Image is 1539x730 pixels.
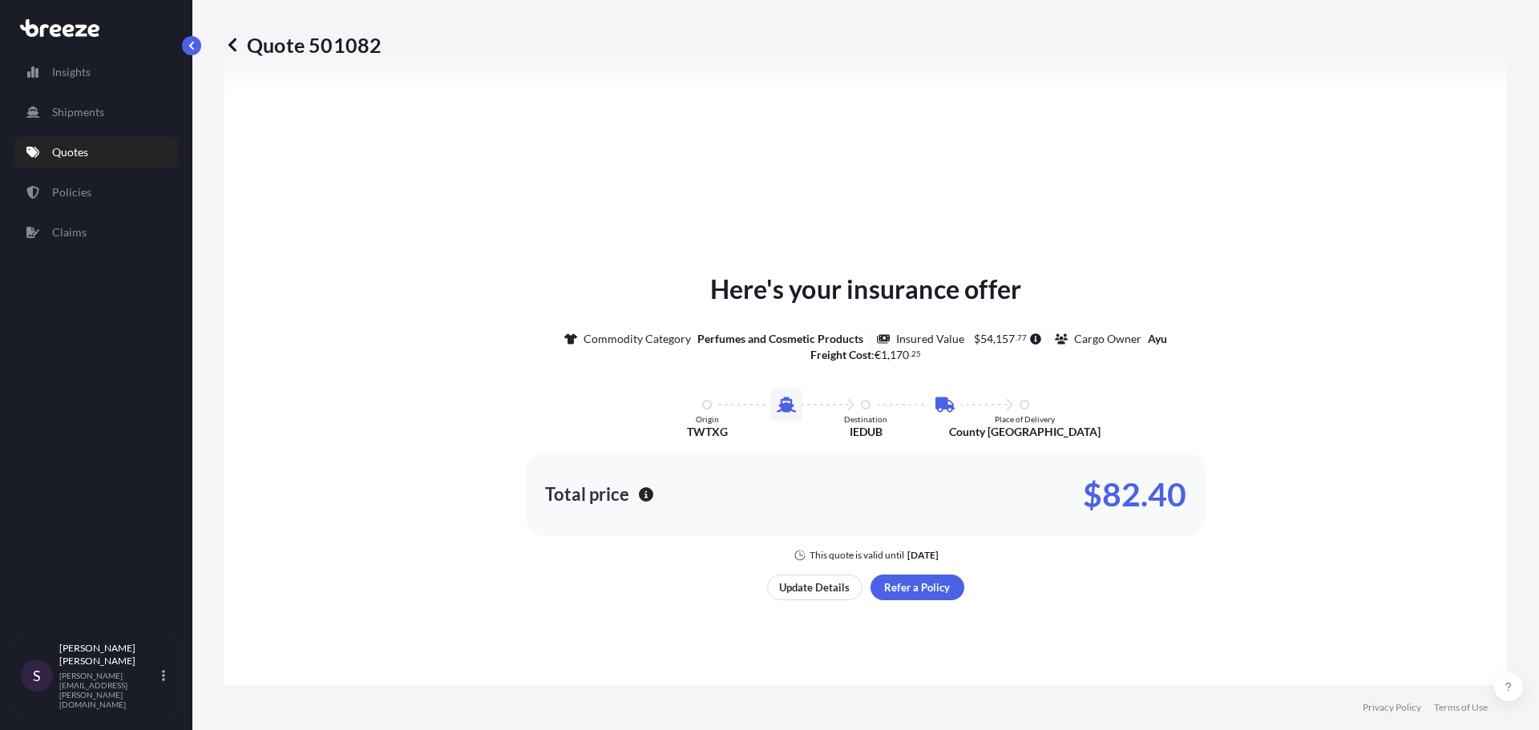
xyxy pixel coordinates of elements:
p: Origin [696,414,719,424]
a: Shipments [14,96,179,128]
p: Cargo Owner [1074,331,1141,347]
p: Ayu [1148,331,1167,347]
p: This quote is valid until [810,549,904,562]
p: Claims [52,224,87,240]
a: Quotes [14,136,179,168]
button: Refer a Policy [870,575,964,600]
span: 25 [911,351,921,357]
p: : [810,347,922,363]
p: Destination [844,414,887,424]
span: 1 [881,349,887,361]
p: Perfumes and Cosmetic Products [697,331,863,347]
span: , [887,349,890,361]
span: . [1016,335,1017,341]
p: Here's your insurance offer [710,270,1021,309]
p: Quote 501082 [224,32,382,58]
span: $ [974,333,980,345]
p: IEDUB [850,424,883,440]
p: Quotes [52,144,88,160]
p: [PERSON_NAME][EMAIL_ADDRESS][PERSON_NAME][DOMAIN_NAME] [59,671,159,709]
b: Freight Cost [810,348,871,361]
p: Refer a Policy [884,579,950,595]
p: [PERSON_NAME] [PERSON_NAME] [59,642,159,667]
p: $82.40 [1083,482,1186,507]
span: 157 [996,333,1015,345]
p: Update Details [779,579,850,595]
p: Commodity Category [584,331,691,347]
a: Policies [14,176,179,208]
span: , [993,333,996,345]
span: 54 [980,333,993,345]
a: Insights [14,56,179,88]
p: TWTXG [687,424,728,440]
p: [DATE] [907,549,939,562]
p: Insured Value [896,331,964,347]
p: Shipments [52,104,104,120]
p: Place of Delivery [995,414,1055,424]
span: S [33,667,41,684]
span: . [910,351,911,357]
span: 77 [1017,335,1027,341]
span: € [875,349,881,361]
a: Claims [14,216,179,248]
p: Total price [545,486,629,502]
button: Update Details [767,575,862,600]
a: Privacy Policy [1363,701,1421,714]
p: Policies [52,184,91,200]
a: Terms of Use [1434,701,1488,714]
p: Insights [52,64,91,80]
span: 170 [890,349,909,361]
p: County [GEOGRAPHIC_DATA] [949,424,1101,440]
